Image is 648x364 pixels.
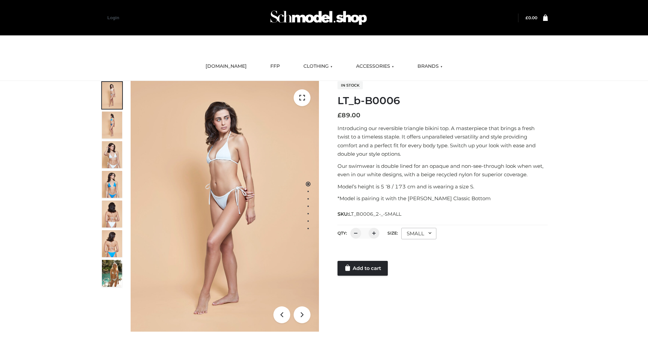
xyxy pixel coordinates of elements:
[102,171,122,198] img: ArielClassicBikiniTop_CloudNine_AzureSky_OW114ECO_4-scaled.jpg
[268,4,369,31] img: Schmodel Admin 964
[337,182,548,191] p: Model’s height is 5 ‘8 / 173 cm and is wearing a size S.
[337,162,548,179] p: Our swimwear is double lined for an opaque and non-see-through look when wet, even in our white d...
[102,260,122,287] img: Arieltop_CloudNine_AzureSky2.jpg
[102,82,122,109] img: ArielClassicBikiniTop_CloudNine_AzureSky_OW114ECO_1-scaled.jpg
[337,124,548,158] p: Introducing our reversible triangle bikini top. A masterpiece that brings a fresh twist to a time...
[387,231,398,236] label: Size:
[337,112,342,119] span: £
[265,59,285,74] a: FFP
[349,211,401,217] span: LT_B0006_2-_-SMALL
[525,15,537,20] bdi: 0.00
[401,228,436,239] div: SMALL
[107,15,119,20] a: Login
[337,231,347,236] label: QTY:
[337,95,548,107] h1: LT_b-B0006
[525,15,537,20] a: £0.00
[102,112,122,139] img: ArielClassicBikiniTop_CloudNine_AzureSky_OW114ECO_2-scaled.jpg
[337,81,363,89] span: In stock
[351,59,399,74] a: ACCESSORIES
[298,59,337,74] a: CLOTHING
[131,81,319,332] img: ArielClassicBikiniTop_CloudNine_AzureSky_OW114ECO_1
[412,59,448,74] a: BRANDS
[102,141,122,168] img: ArielClassicBikiniTop_CloudNine_AzureSky_OW114ECO_3-scaled.jpg
[337,112,360,119] bdi: 89.00
[337,194,548,203] p: *Model is pairing it with the [PERSON_NAME] Classic Bottom
[200,59,252,74] a: [DOMAIN_NAME]
[102,230,122,257] img: ArielClassicBikiniTop_CloudNine_AzureSky_OW114ECO_8-scaled.jpg
[102,201,122,227] img: ArielClassicBikiniTop_CloudNine_AzureSky_OW114ECO_7-scaled.jpg
[337,210,402,218] span: SKU:
[337,261,388,276] a: Add to cart
[525,15,528,20] span: £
